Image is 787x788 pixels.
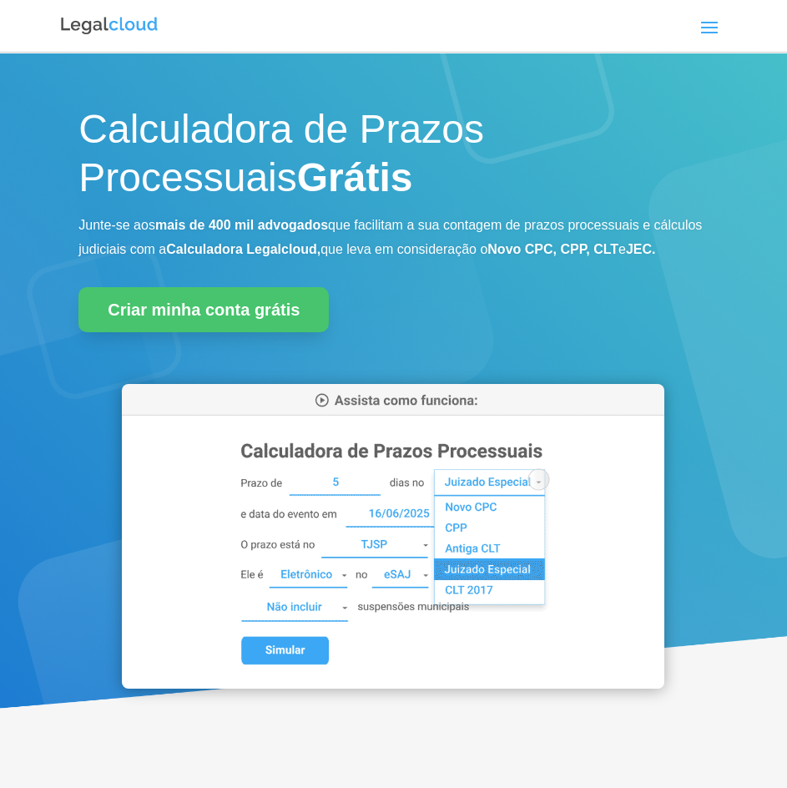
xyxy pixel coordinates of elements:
p: Junte-se aos que facilitam a sua contagem de prazos processuais e cálculos judiciais com a que le... [78,214,708,262]
b: JEC. [626,242,656,256]
img: Logo da Legalcloud [59,15,159,37]
a: Calculadora de Prazos Processuais da Legalcloud [122,677,664,691]
h1: Calculadora de Prazos Processuais [78,105,708,210]
strong: Grátis [297,155,413,200]
b: Novo CPC, CPP, CLT [487,242,618,256]
a: Criar minha conta grátis [78,287,329,332]
b: mais de 400 mil advogados [155,218,328,232]
b: Calculadora Legalcloud, [166,242,320,256]
img: Calculadora de Prazos Processuais da Legalcloud [122,384,664,689]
